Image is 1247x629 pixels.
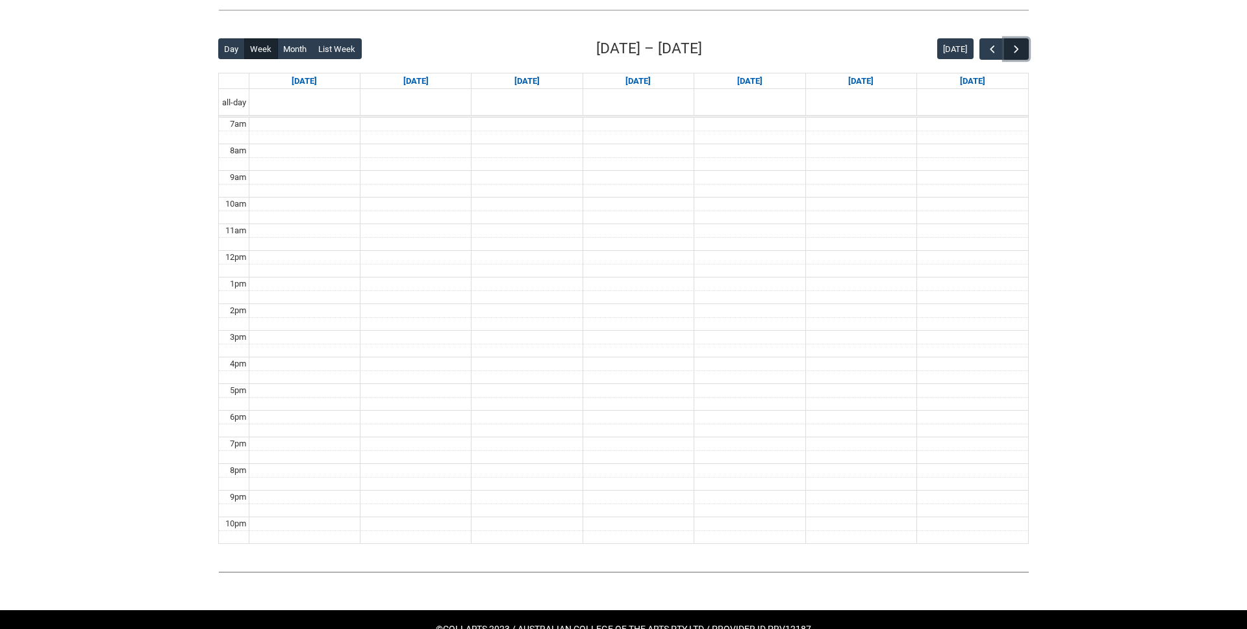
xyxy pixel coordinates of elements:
button: List Week [312,38,362,59]
a: Go to September 13, 2025 [957,73,988,89]
a: Go to September 8, 2025 [401,73,431,89]
span: all-day [220,96,249,109]
div: 11am [223,224,249,237]
div: 9am [227,171,249,184]
div: 8pm [227,464,249,477]
div: 1pm [227,277,249,290]
a: Go to September 10, 2025 [623,73,653,89]
div: 5pm [227,384,249,397]
div: 10am [223,198,249,211]
div: 7pm [227,437,249,450]
div: 8am [227,144,249,157]
div: 2pm [227,304,249,317]
div: 10pm [223,517,249,530]
button: Month [277,38,313,59]
div: 4pm [227,357,249,370]
button: Week [244,38,278,59]
button: Next Week [1004,38,1029,60]
a: Go to September 11, 2025 [735,73,765,89]
a: Go to September 9, 2025 [512,73,542,89]
h2: [DATE] – [DATE] [596,38,702,60]
div: 9pm [227,491,249,504]
button: Previous Week [979,38,1004,60]
div: 6pm [227,411,249,424]
div: 7am [227,118,249,131]
button: [DATE] [937,38,974,59]
a: Go to September 7, 2025 [289,73,320,89]
div: 3pm [227,331,249,344]
img: REDU_GREY_LINE [218,3,1029,17]
div: 12pm [223,251,249,264]
img: REDU_GREY_LINE [218,565,1029,578]
a: Go to September 12, 2025 [846,73,876,89]
button: Day [218,38,245,59]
